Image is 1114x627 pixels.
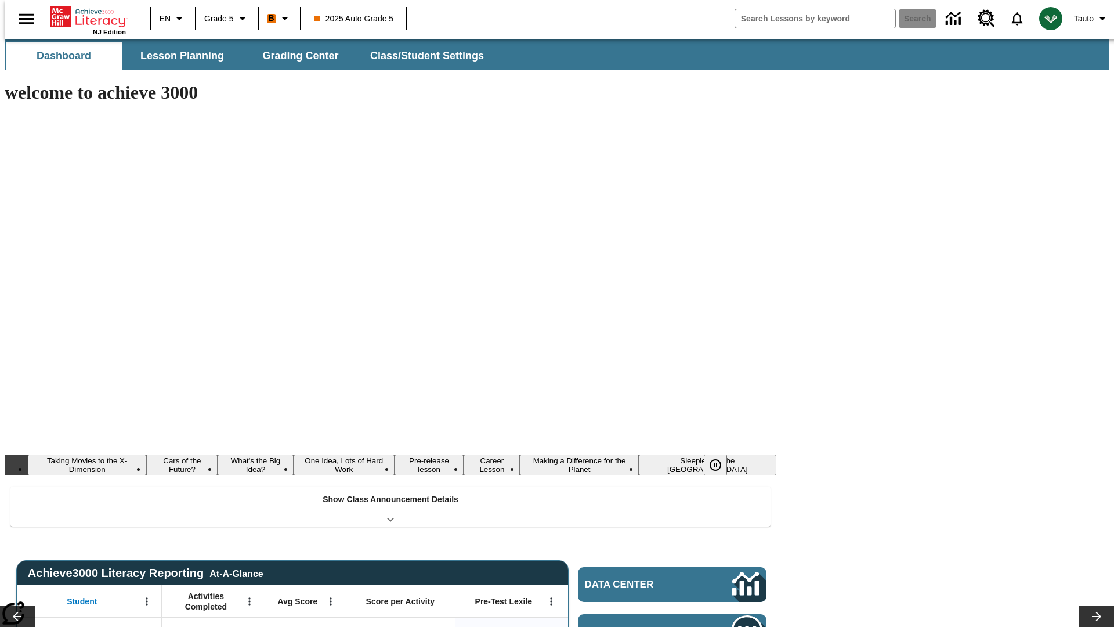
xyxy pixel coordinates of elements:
button: Grading Center [243,42,359,70]
div: Home [50,4,126,35]
span: B [269,11,274,26]
span: 2025 Auto Grade 5 [314,13,394,25]
a: Notifications [1002,3,1032,34]
input: search field [735,9,895,28]
span: Activities Completed [168,591,244,612]
span: Score per Activity [366,596,435,607]
button: Slide 3 What's the Big Idea? [218,455,293,475]
span: Tauto [1074,13,1094,25]
button: Language: EN, Select a language [154,8,191,29]
a: Home [50,5,126,28]
button: Open Menu [322,593,339,610]
button: Slide 8 Sleepless in the Animal Kingdom [639,455,776,475]
a: Resource Center, Will open in new tab [971,3,1002,34]
p: Show Class Announcement Details [323,493,458,506]
a: Data Center [939,3,971,35]
button: Slide 4 One Idea, Lots of Hard Work [294,455,395,475]
h1: welcome to achieve 3000 [5,82,776,103]
span: Avg Score [277,596,317,607]
button: Slide 1 Taking Movies to the X-Dimension [28,455,146,475]
button: Boost Class color is orange. Change class color [262,8,296,29]
div: At-A-Glance [209,567,263,579]
button: Dashboard [6,42,122,70]
button: Open Menu [138,593,155,610]
span: Grade 5 [204,13,234,25]
a: Data Center [578,567,766,602]
button: Grade: Grade 5, Select a grade [200,8,254,29]
span: NJ Edition [93,28,126,35]
button: Open Menu [241,593,258,610]
button: Slide 5 Pre-release lesson [395,455,464,475]
button: Slide 7 Making a Difference for the Planet [520,455,638,475]
span: Achieve3000 Literacy Reporting [28,567,263,580]
button: Profile/Settings [1069,8,1114,29]
span: Data Center [585,579,693,590]
div: SubNavbar [5,39,1109,70]
button: Open Menu [542,593,560,610]
button: Lesson Planning [124,42,240,70]
button: Slide 6 Career Lesson [464,455,520,475]
div: Show Class Announcement Details [10,487,771,527]
div: SubNavbar [5,42,494,70]
button: Class/Student Settings [361,42,493,70]
button: Pause [704,455,727,475]
div: Pause [704,455,739,475]
span: Student [67,596,97,607]
button: Slide 2 Cars of the Future? [146,455,218,475]
span: Pre-Test Lexile [475,596,533,607]
button: Select a new avatar [1032,3,1069,34]
img: avatar image [1039,7,1062,30]
button: Open side menu [9,2,44,36]
span: EN [160,13,171,25]
button: Lesson carousel, Next [1079,606,1114,627]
